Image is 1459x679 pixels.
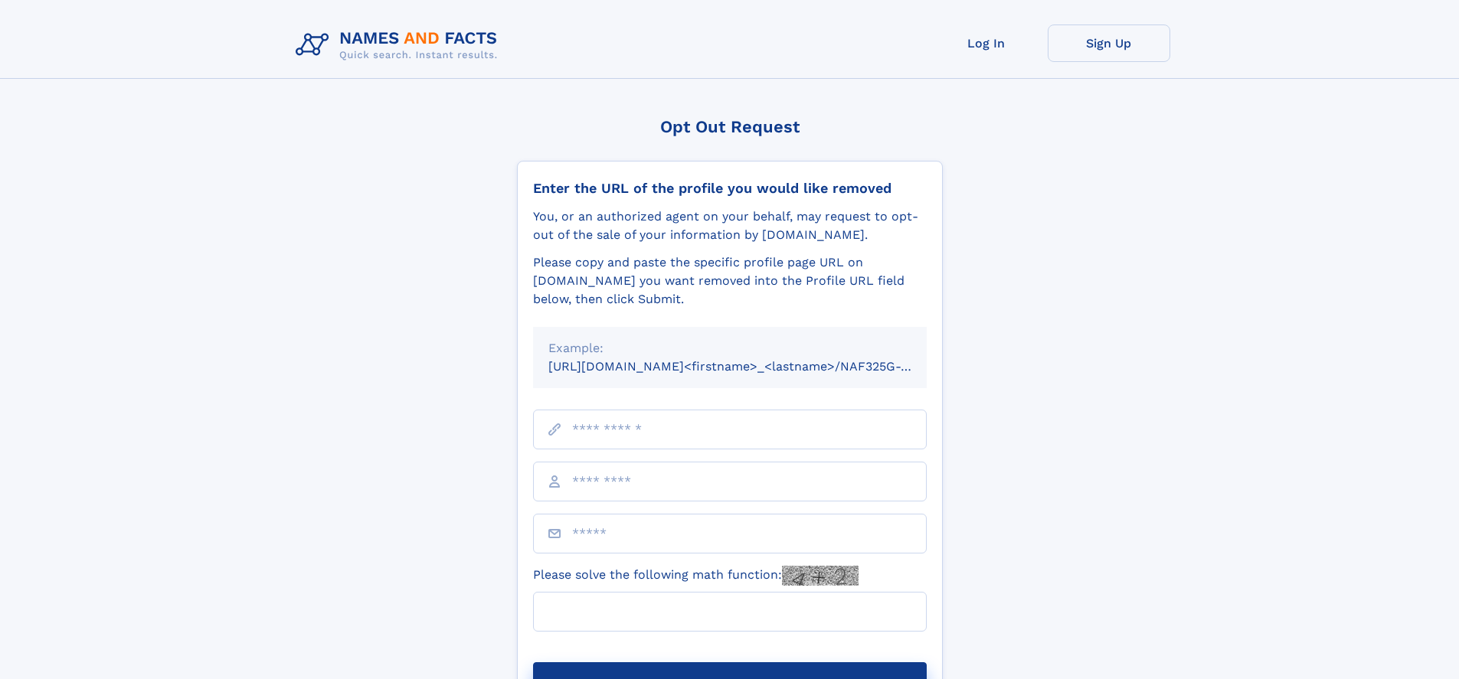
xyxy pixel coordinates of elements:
[548,339,911,357] div: Example:
[290,24,510,66] img: Logo Names and Facts
[533,566,859,586] label: Please solve the following math function:
[533,207,927,244] div: You, or an authorized agent on your behalf, may request to opt-out of the sale of your informatio...
[517,117,943,136] div: Opt Out Request
[925,24,1048,62] a: Log In
[533,253,927,308] div: Please copy and paste the specific profile page URL on [DOMAIN_NAME] you want removed into the Pr...
[548,359,956,374] small: [URL][DOMAIN_NAME]<firstname>_<lastname>/NAF325G-xxxxxxxx
[1048,24,1170,62] a: Sign Up
[533,180,927,197] div: Enter the URL of the profile you would like removed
